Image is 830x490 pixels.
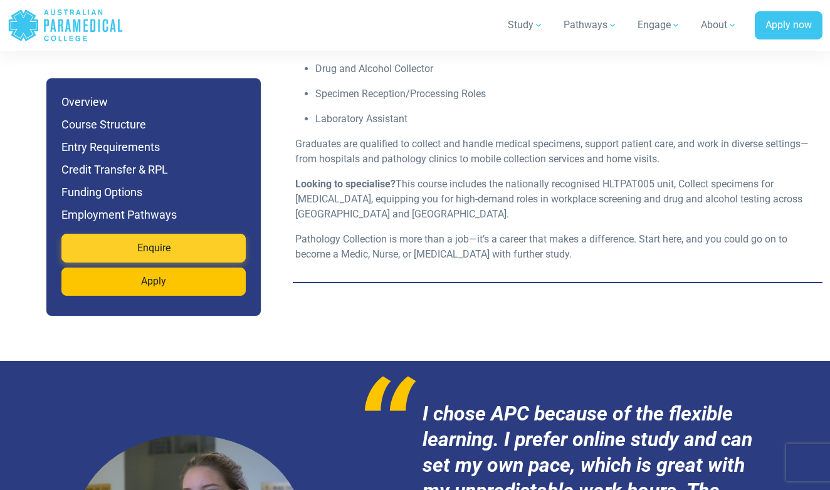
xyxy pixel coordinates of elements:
a: Australian Paramedical College [8,5,123,46]
p: Laboratory Assistant [315,112,810,127]
a: About [693,8,745,43]
p: This course includes the nationally recognised HLTPAT005 unit, Collect specimens for [MEDICAL_DAT... [295,177,810,222]
a: Engage [630,8,688,43]
p: Specimen Reception/Processing Roles [315,86,810,102]
p: Pathology Collection is more than a job—it’s a career that makes a difference. Start here, and yo... [295,232,810,262]
p: Drug and Alcohol Collector [315,61,810,76]
a: Pathways [556,8,625,43]
a: Study [500,8,551,43]
a: Apply now [755,11,822,40]
p: Graduates are qualified to collect and handle medical specimens, support patient care, and work i... [295,137,810,167]
strong: Looking to specialise? [295,178,396,190]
